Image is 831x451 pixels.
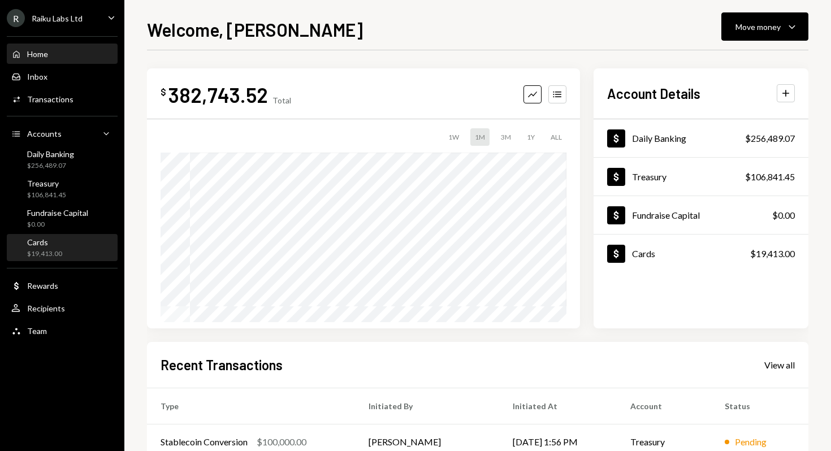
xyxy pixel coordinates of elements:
[546,128,566,146] div: ALL
[32,14,83,23] div: Raiku Labs Ltd
[27,149,74,159] div: Daily Banking
[27,326,47,336] div: Team
[617,388,711,424] th: Account
[7,275,118,296] a: Rewards
[745,132,795,145] div: $256,489.07
[27,303,65,313] div: Recipients
[594,235,808,272] a: Cards$19,413.00
[764,359,795,371] div: View all
[7,9,25,27] div: R
[257,435,306,449] div: $100,000.00
[7,89,118,109] a: Transactions
[764,358,795,371] a: View all
[27,208,88,218] div: Fundraise Capital
[168,82,268,107] div: 382,743.52
[7,123,118,144] a: Accounts
[735,435,767,449] div: Pending
[522,128,539,146] div: 1Y
[594,119,808,157] a: Daily Banking$256,489.07
[632,133,686,144] div: Daily Banking
[27,94,73,104] div: Transactions
[7,146,118,173] a: Daily Banking$256,489.07
[7,205,118,232] a: Fundraise Capital$0.00
[772,209,795,222] div: $0.00
[750,247,795,261] div: $19,413.00
[594,196,808,234] a: Fundraise Capital$0.00
[499,388,617,424] th: Initiated At
[272,96,291,105] div: Total
[7,175,118,202] a: Treasury$106,841.45
[27,249,62,259] div: $19,413.00
[161,435,248,449] div: Stablecoin Conversion
[607,84,700,103] h2: Account Details
[147,388,355,424] th: Type
[355,388,500,424] th: Initiated By
[632,171,666,182] div: Treasury
[7,44,118,64] a: Home
[27,281,58,290] div: Rewards
[632,210,700,220] div: Fundraise Capital
[7,66,118,86] a: Inbox
[444,128,464,146] div: 1W
[161,86,166,98] div: $
[711,388,808,424] th: Status
[27,161,74,171] div: $256,489.07
[27,237,62,247] div: Cards
[632,248,655,259] div: Cards
[470,128,490,146] div: 1M
[27,220,88,229] div: $0.00
[7,320,118,341] a: Team
[27,49,48,59] div: Home
[745,170,795,184] div: $106,841.45
[7,234,118,261] a: Cards$19,413.00
[27,72,47,81] div: Inbox
[721,12,808,41] button: Move money
[27,190,66,200] div: $106,841.45
[594,158,808,196] a: Treasury$106,841.45
[147,18,363,41] h1: Welcome, [PERSON_NAME]
[496,128,516,146] div: 3M
[27,129,62,138] div: Accounts
[27,179,66,188] div: Treasury
[161,355,283,374] h2: Recent Transactions
[735,21,781,33] div: Move money
[7,298,118,318] a: Recipients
